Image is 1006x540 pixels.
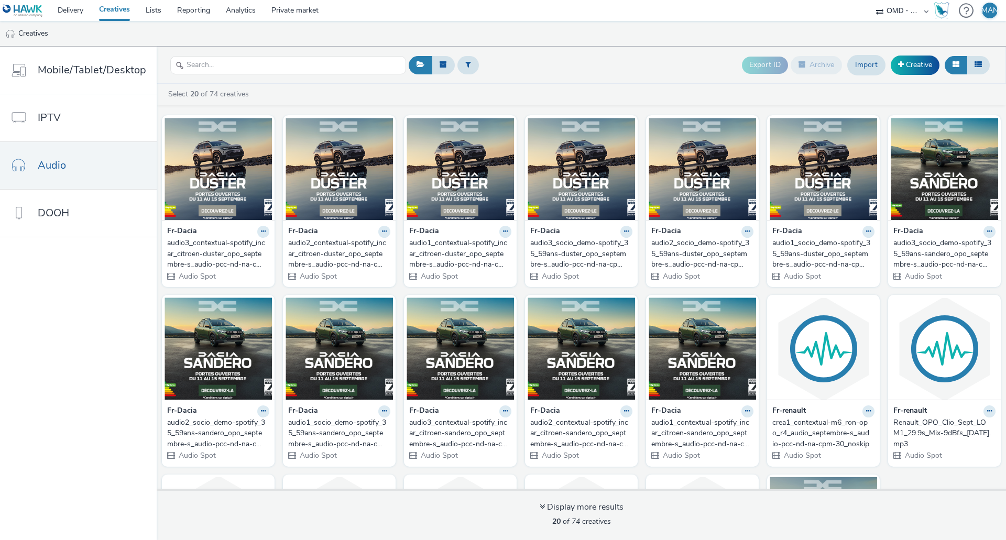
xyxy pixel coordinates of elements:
span: Audio Spot [178,450,216,460]
strong: Fr-renault [893,405,927,417]
div: audio3_socio_demo-spotify_35_59ans-sandero_opo_septembre-s_audio-pcc-nd-na-cpm-30_no_skip [893,238,991,270]
span: Audio Spot [783,271,821,281]
img: audio1_socio_demo-spotify_35_59ans-duster_opo_septembre-s_audio-pcc-nd-na-cpm-30_no_skip visual [770,118,877,220]
strong: Fr-Dacia [530,405,560,417]
a: Import [847,55,885,75]
div: Renault_OPO_Clio_Sept_LOM1_29.9s_Mix-9dBfs_[DATE].mp3 [893,417,991,449]
a: audio3_contextual-spotify_incar_citroen-duster_opo_septembre-s_audio-pcc-nd-na-cpm-30_no_skip [167,238,269,270]
img: audio2_contextual-spotify_incar_citroen-sandero_opo_septembre-s_audio-pcc-nd-na-cpm-30_no_skip vi... [528,297,635,400]
a: Creative [891,56,939,74]
strong: Fr-Dacia [288,405,318,417]
span: Audio Spot [299,271,337,281]
strong: Fr-Dacia [893,226,923,238]
strong: Fr-Dacia [651,405,681,417]
div: MAN [981,3,998,18]
div: audio1_socio_demo-spotify_35_59ans-sandero_opo_septembre-s_audio-pcc-nd-na-cpm-30_no_skip [288,417,386,449]
div: audio1_contextual-spotify_incar_citroen-duster_opo_septembre-s_audio-pcc-nd-na-cpm-30_no_skip [409,238,507,270]
img: audio1_socio_demo-spotify_35_59ans-sandero_opo_septembre-s_audio-pcc-nd-na-cpm-30_no_skip visual [286,297,393,400]
span: Audio Spot [662,271,700,281]
span: Audio [38,158,66,173]
strong: Fr-Dacia [651,226,681,238]
img: audio3_socio_demo-spotify_35_59ans-sandero_opo_septembre-s_audio-pcc-nd-na-cpm-30_no_skip visual [891,118,998,220]
a: audio2_socio_demo-spotify_35_59ans-sandero_opo_septembre-s_audio-pcc-nd-na-cpm-30_no_skip [167,417,269,449]
strong: Fr-Dacia [409,405,439,417]
strong: Fr-Dacia [167,405,197,417]
strong: 20 [552,516,561,526]
strong: Fr-Dacia [167,226,197,238]
span: Audio Spot [420,450,458,460]
div: audio3_socio_demo-spotify_35_59ans-duster_opo_septembre-s_audio-pcc-nd-na-cpm-30_no_skip [530,238,628,270]
span: Audio Spot [541,271,579,281]
a: audio1_contextual-spotify_incar_citroen-sandero_opo_septembre-s_audio-pcc-nd-na-cpm-30_no_skip [651,417,753,449]
a: audio2_socio_demo-spotify_35_59ans-duster_opo_septembre-s_audio-pcc-nd-na-cpm-30_no_skip [651,238,753,270]
span: Audio Spot [299,450,337,460]
span: Audio Spot [904,271,942,281]
span: of 74 creatives [552,516,611,526]
input: Search... [170,56,406,74]
img: audio1_contextual-spotify_incar_citroen-sandero_opo_septembre-s_audio-pcc-nd-na-cpm-30_no_skip vi... [649,297,756,400]
img: audio2_socio_demo-spotify_35_59ans-duster_opo_septembre-s_audio-pcc-nd-na-cpm-30_no_skip visual [649,118,756,220]
span: Audio Spot [783,450,821,460]
strong: Fr-Dacia [288,226,318,238]
div: audio2_contextual-spotify_incar_citroen-sandero_opo_septembre-s_audio-pcc-nd-na-cpm-30_no_skip [530,417,628,449]
div: audio3_contextual-spotify_incar_citroen-sandero_opo_septembre-s_audio-pcc-nd-na-cpm-30_no_skip [409,417,507,449]
div: audio2_socio_demo-spotify_35_59ans-sandero_opo_septembre-s_audio-pcc-nd-na-cpm-30_no_skip [167,417,265,449]
span: IPTV [38,110,61,125]
div: audio1_socio_demo-spotify_35_59ans-duster_opo_septembre-s_audio-pcc-nd-na-cpm-30_no_skip [772,238,870,270]
button: Archive [791,56,842,74]
img: undefined Logo [3,4,43,17]
img: audio [5,29,16,39]
img: audio3_contextual-spotify_incar_citroen-sandero_opo_septembre-s_audio-pcc-nd-na-cpm-30_no_skip vi... [407,297,514,400]
strong: Fr-Dacia [530,226,560,238]
a: audio1_contextual-spotify_incar_citroen-duster_opo_septembre-s_audio-pcc-nd-na-cpm-30_no_skip [409,238,511,270]
button: Export ID [742,57,788,73]
span: Audio Spot [904,450,942,460]
span: Audio Spot [178,271,216,281]
img: Renault_OPO_Clio_Sept_LOM1_29.9s_Mix-9dBfs_2025-08-27.mp3 visual [891,297,998,400]
button: Grid [945,56,967,74]
span: Audio Spot [420,271,458,281]
img: audio1_contextual-spotify_incar_citroen-duster_opo_septembre-s_audio-pcc-nd-na-cpm-30_no_skip visual [407,118,514,220]
img: audio3_socio_demo-spotify_35_59ans-duster_opo_septembre-s_audio-pcc-nd-na-cpm-30_no_skip visual [528,118,635,220]
strong: Fr-Dacia [409,226,439,238]
a: Select of 74 creatives [167,89,253,99]
a: audio2_contextual-spotify_incar_citroen-sandero_opo_septembre-s_audio-pcc-nd-na-cpm-30_no_skip [530,417,632,449]
div: audio2_contextual-spotify_incar_citroen-duster_opo_septembre-s_audio-pcc-nd-na-cpm-30_no_skip [288,238,386,270]
a: Hawk Academy [934,2,954,19]
a: audio3_contextual-spotify_incar_citroen-sandero_opo_septembre-s_audio-pcc-nd-na-cpm-30_no_skip [409,417,511,449]
div: audio1_contextual-spotify_incar_citroen-sandero_opo_septembre-s_audio-pcc-nd-na-cpm-30_no_skip [651,417,749,449]
span: Audio Spot [662,450,700,460]
strong: Fr-renault [772,405,806,417]
img: audio3_contextual-spotify_incar_citroen-duster_opo_septembre-s_audio-pcc-nd-na-cpm-30_no_skip visual [165,118,272,220]
span: Mobile/Tablet/Desktop [38,62,146,78]
img: audio2_socio_demo-spotify_35_59ans-sandero_opo_septembre-s_audio-pcc-nd-na-cpm-30_no_skip visual [165,297,272,400]
span: Audio Spot [541,450,579,460]
button: Table [967,56,990,74]
a: crea1_contextual-m6_ron-opo_r4_audio_septembre-s_audio-pcc-nd-na-cpm-30_noskip [772,417,874,449]
a: audio3_socio_demo-spotify_35_59ans-duster_opo_septembre-s_audio-pcc-nd-na-cpm-30_no_skip [530,238,632,270]
a: Renault_OPO_Clio_Sept_LOM1_29.9s_Mix-9dBfs_[DATE].mp3 [893,417,996,449]
strong: 20 [190,89,199,99]
span: DOOH [38,205,69,221]
a: audio2_contextual-spotify_incar_citroen-duster_opo_septembre-s_audio-pcc-nd-na-cpm-30_no_skip [288,238,390,270]
a: audio1_socio_demo-spotify_35_59ans-sandero_opo_septembre-s_audio-pcc-nd-na-cpm-30_no_skip [288,417,390,449]
img: Hawk Academy [934,2,949,19]
div: audio3_contextual-spotify_incar_citroen-duster_opo_septembre-s_audio-pcc-nd-na-cpm-30_no_skip [167,238,265,270]
img: crea1_contextual-m6_ron-opo_r4_audio_septembre-s_audio-pcc-nd-na-cpm-30_noskip visual [770,297,877,400]
div: audio2_socio_demo-spotify_35_59ans-duster_opo_septembre-s_audio-pcc-nd-na-cpm-30_no_skip [651,238,749,270]
strong: Fr-Dacia [772,226,802,238]
a: audio3_socio_demo-spotify_35_59ans-sandero_opo_septembre-s_audio-pcc-nd-na-cpm-30_no_skip [893,238,996,270]
img: audio2_contextual-spotify_incar_citroen-duster_opo_septembre-s_audio-pcc-nd-na-cpm-30_no_skip visual [286,118,393,220]
div: Display more results [540,501,624,513]
div: crea1_contextual-m6_ron-opo_r4_audio_septembre-s_audio-pcc-nd-na-cpm-30_noskip [772,417,870,449]
a: audio1_socio_demo-spotify_35_59ans-duster_opo_septembre-s_audio-pcc-nd-na-cpm-30_no_skip [772,238,874,270]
